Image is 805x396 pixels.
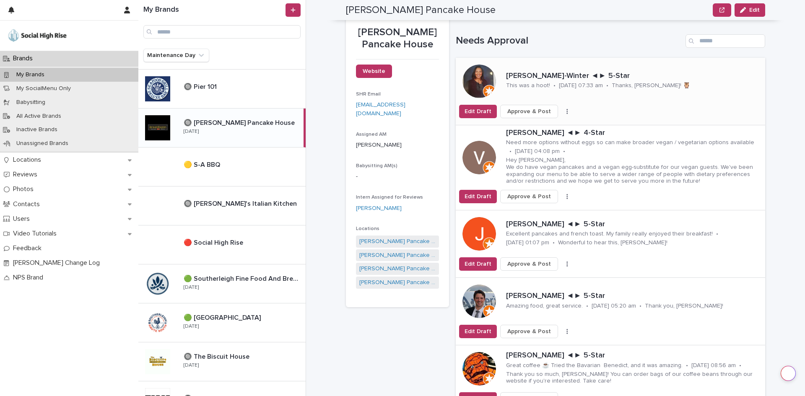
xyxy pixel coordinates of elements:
[10,140,75,147] p: Unassigned Brands
[506,239,549,246] p: [DATE] 01:07 pm
[506,303,583,310] p: Amazing food, great service.
[143,25,301,39] input: Search
[10,244,48,252] p: Feedback
[456,278,765,345] a: [PERSON_NAME] ◄► 5-StarAmazing food, great service.•[DATE] 05:20 am•Thank you, [PERSON_NAME]!Edit...
[749,7,760,13] span: Edit
[506,157,762,185] p: Hey [PERSON_NAME], We do have vegan pancakes and a vegan egg-substitute for our vegan guests. We'...
[184,81,218,91] p: 🔘 Pier 101
[553,82,556,89] p: •
[359,264,436,273] a: [PERSON_NAME] Pancake House - Del Mar
[184,273,304,283] p: 🟢 Southerleigh Fine Food And Brewery
[507,192,551,201] span: Approve & Post
[558,239,667,246] p: Wonderful to hear this, [PERSON_NAME]!
[10,99,52,106] p: Babysitting
[10,200,47,208] p: Contacts
[459,257,497,271] button: Edit Draft
[10,274,50,282] p: NPS Brand
[356,102,405,116] a: [EMAIL_ADDRESS][DOMAIN_NAME]
[459,190,497,203] button: Edit Draft
[465,107,491,116] span: Edit Draft
[10,54,39,62] p: Brands
[356,26,439,51] p: [PERSON_NAME] Pancake House
[456,35,682,47] h1: Needs Approval
[509,148,512,155] p: •
[359,278,436,287] a: [PERSON_NAME] Pancake House - [GEOGRAPHIC_DATA]
[184,117,296,127] p: 🔘 [PERSON_NAME] Pancake House
[686,34,765,48] input: Search
[500,325,558,338] button: Approve & Post
[507,260,551,268] span: Approve & Post
[456,58,765,125] a: [PERSON_NAME]-Winter ◄► 5-StarThis was a hoot!•[DATE] 07:33 am•Thanks, [PERSON_NAME]! 🦉Edit Draft...
[459,105,497,118] button: Edit Draft
[184,324,199,329] p: [DATE]
[363,68,385,74] span: Website
[138,148,306,186] a: 🟡 S-A BBQ🟡 S-A BBQ
[691,362,736,369] p: [DATE] 08:56 am
[500,105,558,118] button: Approve & Post
[356,92,381,97] span: SHR Email
[184,129,199,135] p: [DATE]
[184,351,251,361] p: 🔘 The Biscuit House
[456,125,765,210] a: [PERSON_NAME] ◄► 4-StarNeed more options without eggs so can make broader vegan / vegetarian opti...
[356,65,392,78] a: Website
[10,185,40,193] p: Photos
[138,342,306,381] a: 🔘 The Biscuit House🔘 The Biscuit House [DATE]
[138,186,306,225] a: 🔘 [PERSON_NAME]'s Italian Kitchen🔘 [PERSON_NAME]'s Italian Kitchen
[184,312,262,322] p: 🟢 [GEOGRAPHIC_DATA]
[10,230,63,238] p: Video Tutorials
[138,264,306,303] a: 🟢 Southerleigh Fine Food And Brewery🟢 Southerleigh Fine Food And Brewery [DATE]
[356,172,439,181] p: -
[184,198,299,208] p: 🔘 [PERSON_NAME]'s Italian Kitchen
[138,109,306,148] a: 🔘 [PERSON_NAME] Pancake House🔘 [PERSON_NAME] Pancake House [DATE]
[356,226,379,231] span: Locations
[506,129,762,138] p: [PERSON_NAME] ◄► 4-Star
[735,3,765,17] button: Edit
[739,362,741,369] p: •
[506,292,762,301] p: [PERSON_NAME] ◄► 5-Star
[515,148,560,155] p: [DATE] 04:08 pm
[184,285,199,290] p: [DATE]
[506,72,762,81] p: [PERSON_NAME]-Winter ◄► 5-Star
[7,27,68,44] img: o5DnuTxEQV6sW9jFYBBf
[507,107,551,116] span: Approve & Post
[10,171,44,179] p: Reviews
[506,139,754,146] p: Need more options without eggs so can make broader vegan / vegetarian options available
[10,113,68,120] p: All Active Brands
[356,132,387,137] span: Assigned AM
[500,190,558,203] button: Approve & Post
[10,156,48,164] p: Locations
[553,239,555,246] p: •
[359,237,436,246] a: [PERSON_NAME] Pancake House - [GEOGRAPHIC_DATA]
[586,303,588,310] p: •
[716,230,718,238] p: •
[356,195,423,200] span: Intern Assigned for Reviews
[465,327,491,336] span: Edit Draft
[686,362,688,369] p: •
[10,126,64,133] p: Inactive Brands
[10,215,36,223] p: Users
[506,362,683,369] p: Great coffee ☕ Tried the Bavarian Benedict, and it was amazing.
[592,303,636,310] p: [DATE] 05:20 am
[138,225,306,264] a: 🔴 Social High Rise🔴 Social High Rise
[10,71,51,78] p: My Brands
[10,85,78,92] p: My SocialMenu Only
[563,148,565,155] p: •
[459,325,497,338] button: Edit Draft
[346,4,496,16] h2: [PERSON_NAME] Pancake House
[645,303,723,310] p: Thank you, [PERSON_NAME]!
[465,192,491,201] span: Edit Draft
[506,351,762,360] p: [PERSON_NAME] ◄► 5-Star
[612,82,690,89] p: Thanks, [PERSON_NAME]! 🦉
[456,210,765,278] a: [PERSON_NAME] ◄► 5-StarExcellent pancakes and french toast. My family really enjoyed their breakf...
[184,362,199,368] p: [DATE]
[143,49,209,62] button: Maintenance Day
[559,82,603,89] p: [DATE] 07:33 am
[359,251,436,260] a: [PERSON_NAME] Pancake House - [GEOGRAPHIC_DATA]
[506,82,550,89] p: This was a hoot!
[506,371,762,385] p: Thank you so much, [PERSON_NAME]! You can order bags of our coffee beans through our website if y...
[10,259,106,267] p: [PERSON_NAME] Change Log
[507,327,551,336] span: Approve & Post
[465,260,491,268] span: Edit Draft
[356,141,439,150] p: [PERSON_NAME]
